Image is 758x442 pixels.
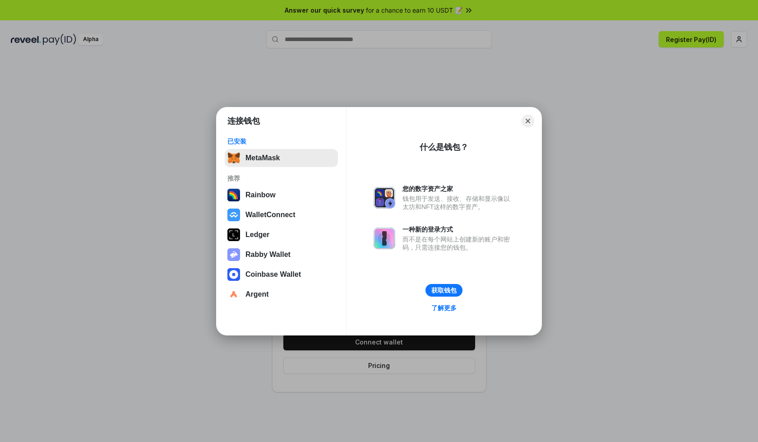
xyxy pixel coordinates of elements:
[225,226,338,244] button: Ledger
[426,302,462,314] a: 了解更多
[225,285,338,303] button: Argent
[245,231,269,239] div: Ledger
[227,228,240,241] img: svg+xml,%3Csvg%20xmlns%3D%22http%3A%2F%2Fwww.w3.org%2F2000%2Fsvg%22%20width%3D%2228%22%20height%3...
[245,290,269,298] div: Argent
[425,284,462,297] button: 获取钱包
[245,211,296,219] div: WalletConnect
[227,288,240,301] img: svg+xml,%3Csvg%20width%3D%2228%22%20height%3D%2228%22%20viewBox%3D%220%200%2028%2028%22%20fill%3D...
[374,187,395,209] img: svg+xml,%3Csvg%20xmlns%3D%22http%3A%2F%2Fwww.w3.org%2F2000%2Fsvg%22%20fill%3D%22none%22%20viewBox...
[227,137,335,145] div: 已安装
[227,116,260,126] h1: 连接钱包
[245,154,280,162] div: MetaMask
[227,248,240,261] img: svg+xml,%3Csvg%20xmlns%3D%22http%3A%2F%2Fwww.w3.org%2F2000%2Fsvg%22%20fill%3D%22none%22%20viewBox...
[225,186,338,204] button: Rainbow
[227,174,335,182] div: 推荐
[225,265,338,284] button: Coinbase Wallet
[420,142,468,153] div: 什么是钱包？
[227,268,240,281] img: svg+xml,%3Csvg%20width%3D%2228%22%20height%3D%2228%22%20viewBox%3D%220%200%2028%2028%22%20fill%3D...
[402,225,514,233] div: 一种新的登录方式
[225,149,338,167] button: MetaMask
[245,270,301,279] div: Coinbase Wallet
[227,152,240,164] img: svg+xml,%3Csvg%20fill%3D%22none%22%20height%3D%2233%22%20viewBox%3D%220%200%2035%2033%22%20width%...
[431,286,457,294] div: 获取钱包
[227,189,240,201] img: svg+xml,%3Csvg%20width%3D%22120%22%20height%3D%22120%22%20viewBox%3D%220%200%20120%20120%22%20fil...
[522,115,534,127] button: Close
[402,185,514,193] div: 您的数字资产之家
[431,304,457,312] div: 了解更多
[225,246,338,264] button: Rabby Wallet
[225,206,338,224] button: WalletConnect
[227,209,240,221] img: svg+xml,%3Csvg%20width%3D%2228%22%20height%3D%2228%22%20viewBox%3D%220%200%2028%2028%22%20fill%3D...
[402,235,514,251] div: 而不是在每个网站上创建新的账户和密码，只需连接您的钱包。
[402,195,514,211] div: 钱包用于发送、接收、存储和显示像以太坊和NFT这样的数字资产。
[245,251,291,259] div: Rabby Wallet
[245,191,276,199] div: Rainbow
[374,228,395,249] img: svg+xml,%3Csvg%20xmlns%3D%22http%3A%2F%2Fwww.w3.org%2F2000%2Fsvg%22%20fill%3D%22none%22%20viewBox...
